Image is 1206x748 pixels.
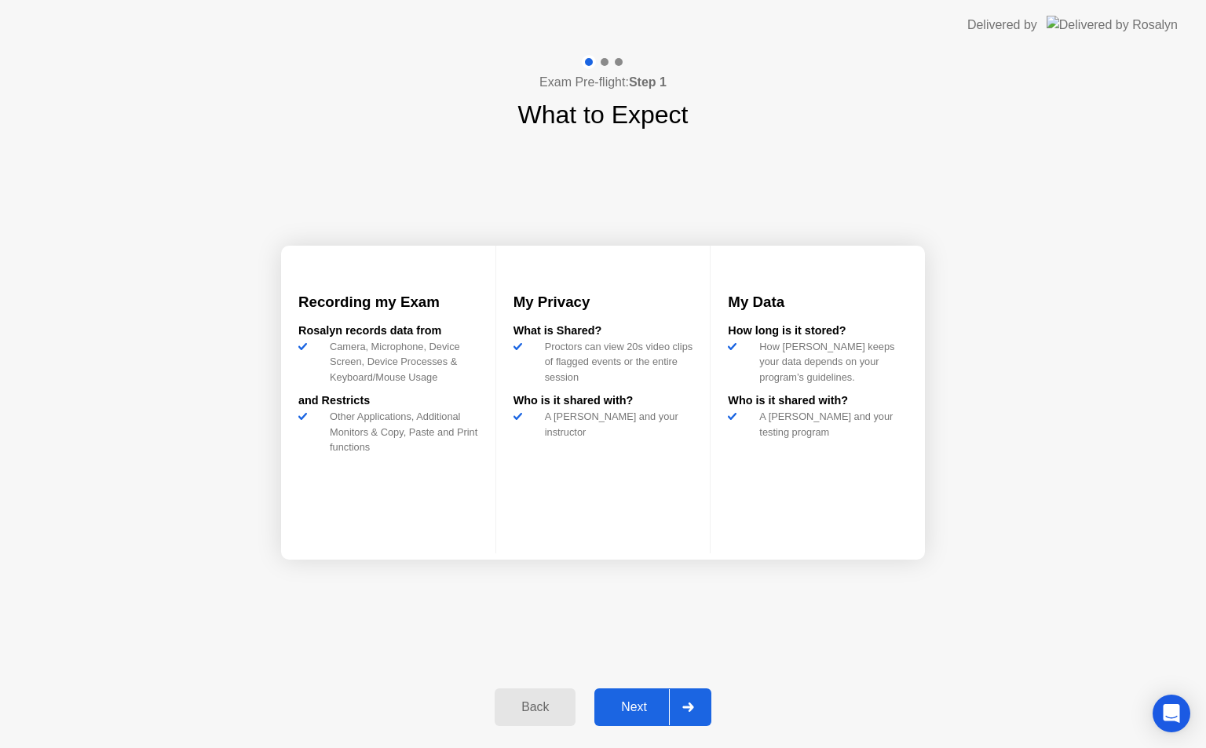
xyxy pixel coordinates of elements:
div: Open Intercom Messenger [1153,695,1190,732]
button: Next [594,688,711,726]
div: A [PERSON_NAME] and your testing program [753,409,908,439]
div: Delivered by [967,16,1037,35]
div: and Restricts [298,392,478,410]
h1: What to Expect [518,96,689,133]
h3: My Privacy [513,291,693,313]
div: Who is it shared with? [513,392,693,410]
h3: Recording my Exam [298,291,478,313]
div: Rosalyn records data from [298,323,478,340]
div: Proctors can view 20s video clips of flagged events or the entire session [539,339,693,385]
div: Next [599,700,669,714]
img: Delivered by Rosalyn [1047,16,1178,34]
div: Camera, Microphone, Device Screen, Device Processes & Keyboard/Mouse Usage [323,339,478,385]
div: How [PERSON_NAME] keeps your data depends on your program’s guidelines. [753,339,908,385]
button: Back [495,688,576,726]
div: Who is it shared with? [728,392,908,410]
b: Step 1 [629,75,667,89]
div: Back [499,700,571,714]
div: Other Applications, Additional Monitors & Copy, Paste and Print functions [323,409,478,454]
h3: My Data [728,291,908,313]
div: A [PERSON_NAME] and your instructor [539,409,693,439]
h4: Exam Pre-flight: [539,73,667,92]
div: How long is it stored? [728,323,908,340]
div: What is Shared? [513,323,693,340]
